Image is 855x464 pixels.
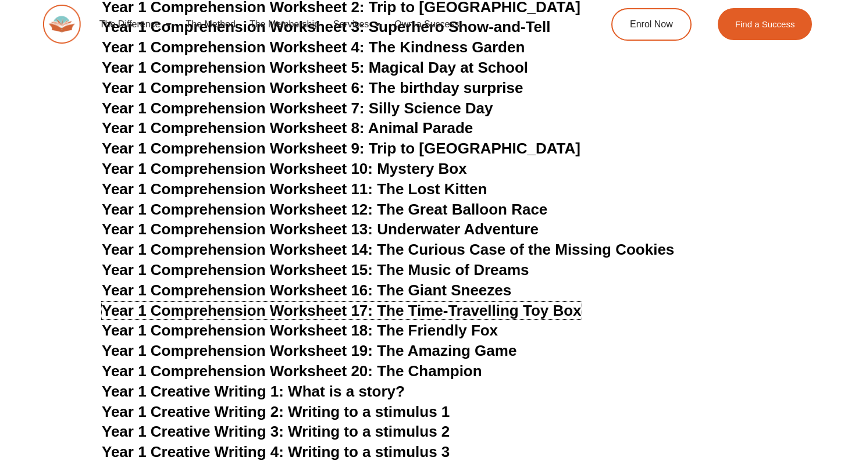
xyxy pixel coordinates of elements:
a: The Method [179,11,242,38]
a: Year 1 Comprehension Worksheet 16: The Giant Sneezes [102,281,511,299]
a: Year 1 Comprehension Worksheet 14: The Curious Case of the Missing Cookies [102,241,674,258]
a: Year 1 Comprehension Worksheet 15: The Music of Dreams [102,261,529,279]
a: Services [326,11,387,38]
span: Find a Success [735,20,795,28]
a: Year 1 Creative Writing 4: Writing to a stimulus 3 [102,443,450,461]
a: Year 1 Comprehension Worksheet 5: Magical Day at School [102,59,528,76]
a: Year 1 Creative Writing 3: Writing to a stimulus 2 [102,423,450,440]
span: Enrol Now [630,20,673,29]
a: Year 1 Comprehension Worksheet 11: The Lost Kitten [102,180,487,198]
a: Enrol Now [611,8,692,41]
a: Year 1 Comprehension Worksheet 10: Mystery Box [102,160,467,177]
a: Find a Success [718,8,813,40]
a: Year 1 Creative Writing 1: What is a story? [102,383,405,400]
a: Year 1 Comprehension Worksheet 18: The Friendly Fox [102,322,498,339]
a: Year 1 Comprehension Worksheet 12: The Great Balloon Race [102,201,547,218]
a: The Difference [92,11,179,38]
a: Year 1 Creative Writing 2: Writing to a stimulus 1 [102,403,450,420]
a: Year 1 Comprehension Worksheet 6: The birthday surprise [102,79,523,97]
a: Year 1 Comprehension Worksheet 17: The Time-Travelling Toy Box [102,302,582,319]
iframe: Chat Widget [655,333,855,464]
nav: Menu [92,11,568,38]
a: The Membership [243,11,326,38]
a: Year 1 Comprehension Worksheet 9: Trip to [GEOGRAPHIC_DATA] [102,140,580,157]
a: Year 1 Comprehension Worksheet 19: The Amazing Game [102,342,516,359]
a: Year 1 Comprehension Worksheet 8: Animal Parade [102,119,473,137]
a: Own a Success [387,11,466,38]
a: Year 1 Comprehension Worksheet 7: Silly Science Day [102,99,493,117]
a: Year 1 Comprehension Worksheet 20: The Champion [102,362,482,380]
a: Year 1 Comprehension Worksheet 13: Underwater Adventure [102,220,539,238]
